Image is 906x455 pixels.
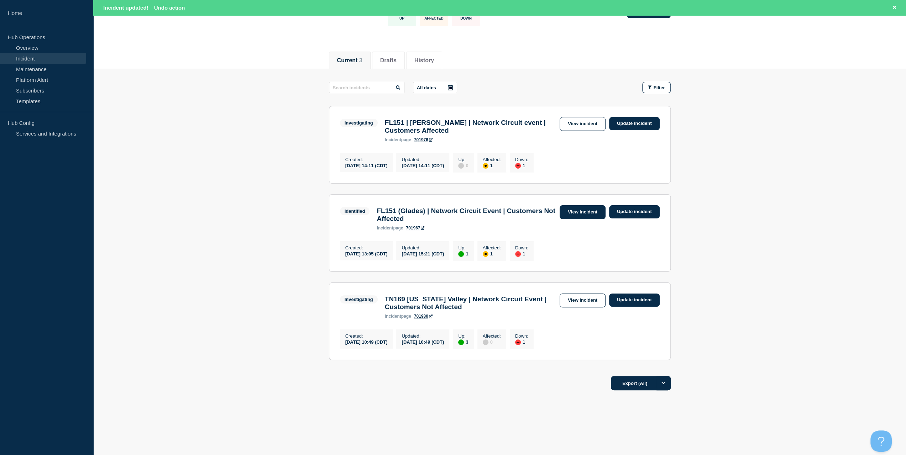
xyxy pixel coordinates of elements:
[414,314,433,319] a: 701930
[515,157,528,162] p: Down :
[460,16,472,20] p: Down
[402,250,444,256] div: [DATE] 15:21 (CDT)
[656,376,671,390] button: Options
[385,314,401,319] span: incident
[345,162,388,168] div: [DATE] 14:11 (CDT)
[340,119,378,127] span: Investigating
[380,57,397,64] button: Drafts
[402,339,444,345] div: [DATE] 10:49 (CDT)
[515,251,521,257] div: down
[337,57,362,64] button: Current 3
[609,205,660,218] a: Update incident
[642,82,671,93] button: Filter
[458,157,468,162] p: Up :
[413,82,457,93] button: All dates
[329,82,404,93] input: Search incidents
[483,339,501,345] div: 0
[345,245,388,250] p: Created :
[414,137,433,142] a: 701976
[345,339,388,345] div: [DATE] 10:49 (CDT)
[458,333,468,339] p: Up :
[483,157,501,162] p: Affected :
[402,157,444,162] p: Updated :
[345,250,388,256] div: [DATE] 13:05 (CDT)
[377,226,403,231] p: page
[399,16,404,20] p: Up
[609,117,660,130] a: Update incident
[458,251,464,257] div: up
[458,245,468,250] p: Up :
[402,162,444,168] div: [DATE] 14:11 (CDT)
[359,57,362,63] span: 3
[515,250,528,257] div: 1
[515,245,528,250] p: Down :
[609,293,660,307] a: Update incident
[483,162,501,169] div: 1
[560,205,606,219] a: View incident
[483,333,501,339] p: Affected :
[385,314,411,319] p: page
[385,137,401,142] span: incident
[458,339,468,345] div: 3
[560,117,606,131] a: View incident
[515,162,528,169] div: 1
[385,137,411,142] p: page
[385,119,556,134] h3: FL151 | [PERSON_NAME] | Network Circuit event | Customers Affected
[515,163,521,169] div: down
[458,250,468,257] div: 1
[406,226,424,231] a: 701967
[870,430,892,452] iframe: Help Scout Beacon - Open
[154,5,185,11] button: Undo action
[515,339,521,345] div: down
[483,339,488,345] div: disabled
[402,245,444,250] p: Updated :
[345,157,388,162] p: Created :
[515,339,528,345] div: 1
[345,333,388,339] p: Created :
[560,293,606,307] a: View incident
[424,16,443,20] p: Affected
[385,295,556,311] h3: TN169 [US_STATE] Valley | Network Circuit Event | Customers Not Affected
[611,376,671,390] button: Export (All)
[103,5,148,11] span: Incident updated!
[414,57,434,64] button: History
[402,333,444,339] p: Updated :
[458,163,464,169] div: disabled
[458,339,464,345] div: up
[340,295,378,303] span: Investigating
[377,207,556,223] h3: FL151 (Glades) | Network Circuit Event | Customers Not Affected
[483,245,501,250] p: Affected :
[483,251,488,257] div: affected
[515,333,528,339] p: Down :
[417,85,436,90] p: All dates
[654,85,665,90] span: Filter
[340,207,370,215] span: Identified
[483,163,488,169] div: affected
[377,226,393,231] span: incident
[458,162,468,169] div: 0
[483,250,501,257] div: 1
